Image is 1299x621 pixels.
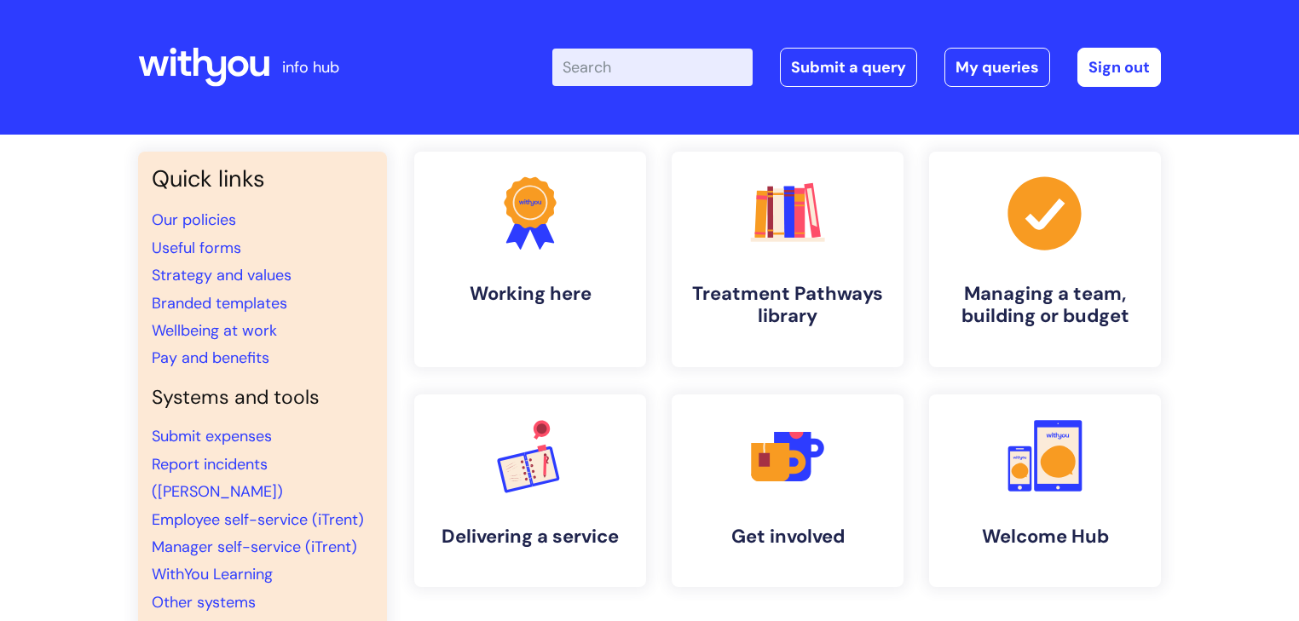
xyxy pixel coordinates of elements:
h4: Treatment Pathways library [685,283,890,328]
a: Useful forms [152,238,241,258]
h4: Managing a team, building or budget [943,283,1147,328]
a: Report incidents ([PERSON_NAME]) [152,454,283,502]
h4: Get involved [685,526,890,548]
p: info hub [282,54,339,81]
a: Other systems [152,592,256,612]
a: Pay and benefits [152,348,269,368]
a: Branded templates [152,293,287,313]
a: Treatment Pathways library [672,152,904,367]
a: Submit expenses [152,426,272,446]
h3: Quick links [152,165,373,193]
a: Delivering a service [414,394,646,587]
h4: Welcome Hub [943,526,1147,548]
div: | - [552,48,1161,87]
a: Managing a team, building or budget [929,152,1161,367]
a: Submit a query [780,48,917,87]
h4: Systems and tools [152,386,373,410]
a: Our policies [152,210,236,230]
a: WithYou Learning [152,564,273,584]
h4: Delivering a service [428,526,632,548]
a: Strategy and values [152,265,292,285]
a: Get involved [672,394,904,587]
input: Search [552,49,753,86]
a: Employee self-service (iTrent) [152,509,364,530]
a: My queries [944,48,1050,87]
a: Welcome Hub [929,394,1161,587]
a: Working here [414,152,646,367]
h4: Working here [428,283,632,305]
a: Sign out [1077,48,1161,87]
a: Manager self-service (iTrent) [152,537,357,557]
a: Wellbeing at work [152,320,277,341]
